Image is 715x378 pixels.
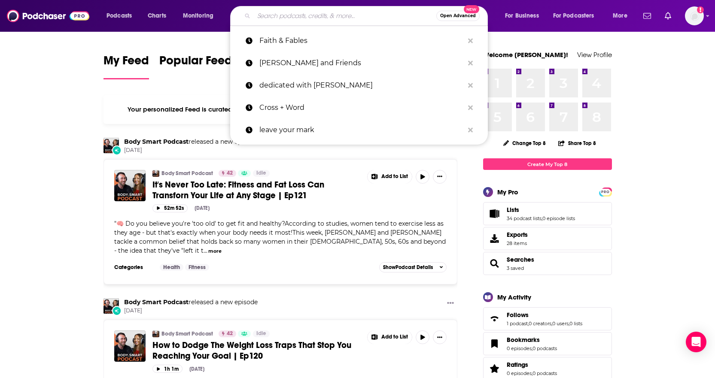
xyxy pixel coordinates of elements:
[542,215,575,221] a: 0 episode lists
[505,10,539,22] span: For Business
[507,336,540,344] span: Bookmarks
[433,170,447,184] button: Show More Button
[159,53,232,73] span: Popular Feed
[685,6,704,25] span: Logged in as AtriaBooks
[368,330,412,344] button: Show More Button
[497,188,518,196] div: My Pro
[253,170,270,177] a: Idle
[160,264,183,271] a: Health
[381,173,408,180] span: Add to List
[483,158,612,170] a: Create My Top 8
[152,365,183,373] button: 1h 1m
[259,52,464,74] p: Joni and Friends
[227,330,233,338] span: 42
[124,147,258,154] span: [DATE]
[486,363,503,375] a: Ratings
[230,119,488,141] a: leave your mark
[219,170,236,177] a: 42
[106,10,132,22] span: Podcasts
[254,9,436,23] input: Search podcasts, credits, & more...
[433,330,447,344] button: Show More Button
[577,51,612,59] a: View Profile
[686,332,706,352] div: Open Intercom Messenger
[600,188,611,195] a: PRO
[685,6,704,25] button: Show profile menu
[507,311,529,319] span: Follows
[499,9,550,23] button: open menu
[552,321,569,327] a: 0 users
[152,330,159,337] img: Body Smart Podcast
[529,321,551,327] a: 0 creators
[507,231,528,239] span: Exports
[124,138,189,145] a: Body Smart Podcast
[507,361,528,369] span: Ratings
[381,334,408,340] span: Add to List
[185,264,209,271] a: Fitness
[259,119,464,141] p: leave your mark
[238,6,496,26] div: Search podcasts, credits, & more...
[600,189,611,195] span: PRO
[483,332,612,355] span: Bookmarks
[253,330,270,337] a: Idle
[259,97,464,119] p: Cross + Word
[161,330,213,337] a: Body Smart Podcast
[507,206,519,214] span: Lists
[148,10,166,22] span: Charts
[114,170,146,201] a: It's Never Too Late: Fitness and Fat Loss Can Transforn Your Life at Any Stage | Ep121
[368,170,412,184] button: Show More Button
[697,6,704,13] svg: Add a profile image
[436,11,480,21] button: Open AdvancedNew
[152,170,159,177] img: Body Smart Podcast
[483,252,612,275] span: Searches
[507,240,528,246] span: 28 items
[256,330,266,338] span: Idle
[227,169,233,178] span: 42
[103,53,149,73] span: My Feed
[507,215,542,221] a: 34 podcast lists
[483,227,612,250] a: Exports
[114,220,446,254] span: "
[7,8,89,24] img: Podchaser - Follow, Share and Rate Podcasts
[103,298,119,314] a: Body Smart Podcast
[142,9,171,23] a: Charts
[152,204,188,212] button: 52m 52s
[152,179,361,201] a: It's Never Too Late: Fitness and Fat Loss Can Transforn Your Life at Any Stage | Ep121
[483,307,612,330] span: Follows
[507,265,524,271] a: 3 saved
[464,5,479,13] span: New
[256,169,266,178] span: Idle
[444,298,457,309] button: Show More Button
[230,97,488,119] a: Cross + Word
[507,370,532,376] a: 0 episodes
[528,321,529,327] span: ,
[177,9,225,23] button: open menu
[440,14,476,18] span: Open Advanced
[532,370,557,376] a: 0 podcasts
[553,10,594,22] span: For Podcasters
[383,264,433,270] span: Show Podcast Details
[114,330,146,362] img: How to Dodge The Weight Loss Traps That Stop You Reaching Your Goal | Ep120
[100,9,143,23] button: open menu
[661,9,675,23] a: Show notifications dropdown
[507,206,575,214] a: Lists
[103,138,119,153] a: Body Smart Podcast
[507,321,528,327] a: 1 podcast
[195,205,210,211] div: [DATE]
[259,30,464,52] p: Faith & Fables
[486,313,503,325] a: Follows
[124,298,189,306] a: Body Smart Podcast
[159,53,232,79] a: Popular Feed
[189,366,204,372] div: [DATE]
[558,135,596,151] button: Share Top 8
[204,247,207,254] span: ...
[112,306,122,315] div: New Episode
[152,340,351,361] span: How to Dodge The Weight Loss Traps That Stop You Reaching Your Goal | Ep120
[152,340,361,361] a: How to Dodge The Weight Loss Traps That Stop You Reaching Your Goal | Ep120
[124,307,258,314] span: [DATE]
[613,10,627,22] span: More
[507,311,582,319] a: Follows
